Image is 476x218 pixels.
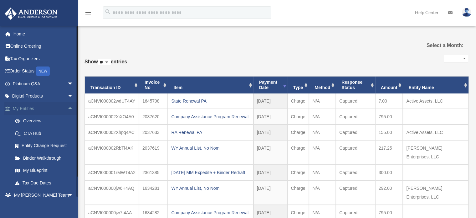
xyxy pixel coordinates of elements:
td: 2037619 [139,140,168,165]
td: aCNVI000002RbTl4AK [85,140,139,165]
td: [DATE] [253,109,288,125]
a: Online Ordering [4,40,83,53]
a: Order StatusNEW [4,65,83,78]
td: Charge [288,125,309,140]
a: Digital Productsarrow_drop_down [4,90,83,103]
td: N/A [309,180,336,205]
td: Charge [288,180,309,205]
td: aCNVI000002Xhpq4AC [85,125,139,140]
td: [PERSON_NAME] Enterprises, LLC [403,140,468,165]
td: Charge [288,93,309,109]
td: 217.25 [375,140,403,165]
td: Captured [336,165,375,180]
td: N/A [309,125,336,140]
select: Showentries [98,59,111,66]
th: Method: activate to sort column ascending [309,77,336,93]
td: 2361385 [139,165,168,180]
td: 300.00 [375,165,403,180]
th: Type: activate to sort column ascending [288,77,309,93]
td: aCNVI000000jw6H4AQ [85,180,139,205]
th: Invoice No: activate to sort column ascending [139,77,168,93]
a: CTA Hub [9,127,83,140]
a: My Entitiesarrow_drop_up [4,102,83,115]
td: Active Assets, LLC [403,93,468,109]
td: N/A [309,109,336,125]
a: Binder Walkthrough [9,152,83,164]
td: Captured [336,140,375,165]
td: [DATE] [253,125,288,140]
span: arrow_drop_down [67,90,80,103]
td: N/A [309,165,336,180]
th: Response Status: activate to sort column ascending [336,77,375,93]
span: arrow_drop_down [67,189,80,202]
a: My [PERSON_NAME] Teamarrow_drop_down [4,189,83,202]
td: [DATE] [253,140,288,165]
td: Charge [288,140,309,165]
a: Tax Due Dates [9,177,83,189]
a: Entity Change Request [9,140,83,152]
td: 1645798 [139,93,168,109]
th: Amount: activate to sort column ascending [375,77,403,93]
div: Company Assistance Program Renewal [171,112,250,121]
td: [DATE] [253,93,288,109]
td: N/A [309,93,336,109]
td: aCNVI000002XiXO4A0 [85,109,139,125]
th: Entity Name: activate to sort column ascending [403,77,468,93]
span: arrow_drop_down [67,77,80,90]
div: WY Annual List, No Nom [171,184,250,193]
div: [DATE] MM Expedite + Binder Redraft [171,168,250,177]
td: Charge [288,165,309,180]
span: arrow_drop_up [67,102,80,115]
td: Captured [336,180,375,205]
div: WY Annual List, No Nom [171,144,250,152]
label: Select a Month: [409,41,463,50]
td: N/A [309,140,336,165]
a: Overview [9,115,83,127]
img: Anderson Advisors Platinum Portal [3,8,59,20]
td: aCNVI000001rMWT4A2 [85,165,139,180]
i: search [105,8,111,15]
td: 155.00 [375,125,403,140]
td: 7.00 [375,93,403,109]
td: 292.00 [375,180,403,205]
td: Captured [336,93,375,109]
td: Captured [336,125,375,140]
a: My Blueprint [9,164,83,177]
div: Company Assistance Program Renewal [171,208,250,217]
td: 2037620 [139,109,168,125]
td: Active Assets, LLC [403,125,468,140]
td: Captured [336,109,375,125]
td: 2037633 [139,125,168,140]
th: Item: activate to sort column ascending [168,77,253,93]
div: State Renewal PA [171,97,250,105]
img: User Pic [462,8,471,17]
td: [DATE] [253,180,288,205]
a: Platinum Q&Aarrow_drop_down [4,77,83,90]
label: Show entries [84,57,127,72]
td: 795.00 [375,109,403,125]
div: RA Renewal PA [171,128,250,137]
i: menu [84,9,92,16]
th: Transaction ID: activate to sort column ascending [85,77,139,93]
a: Home [4,28,83,40]
td: [DATE] [253,165,288,180]
a: Tax Organizers [4,52,83,65]
div: NEW [36,66,50,76]
td: Charge [288,109,309,125]
td: 1634281 [139,180,168,205]
th: Payment Date: activate to sort column ascending [253,77,288,93]
td: [PERSON_NAME] Enterprises, LLC [403,180,468,205]
td: aCNVI000002wdUT4AY [85,93,139,109]
a: menu [84,11,92,16]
